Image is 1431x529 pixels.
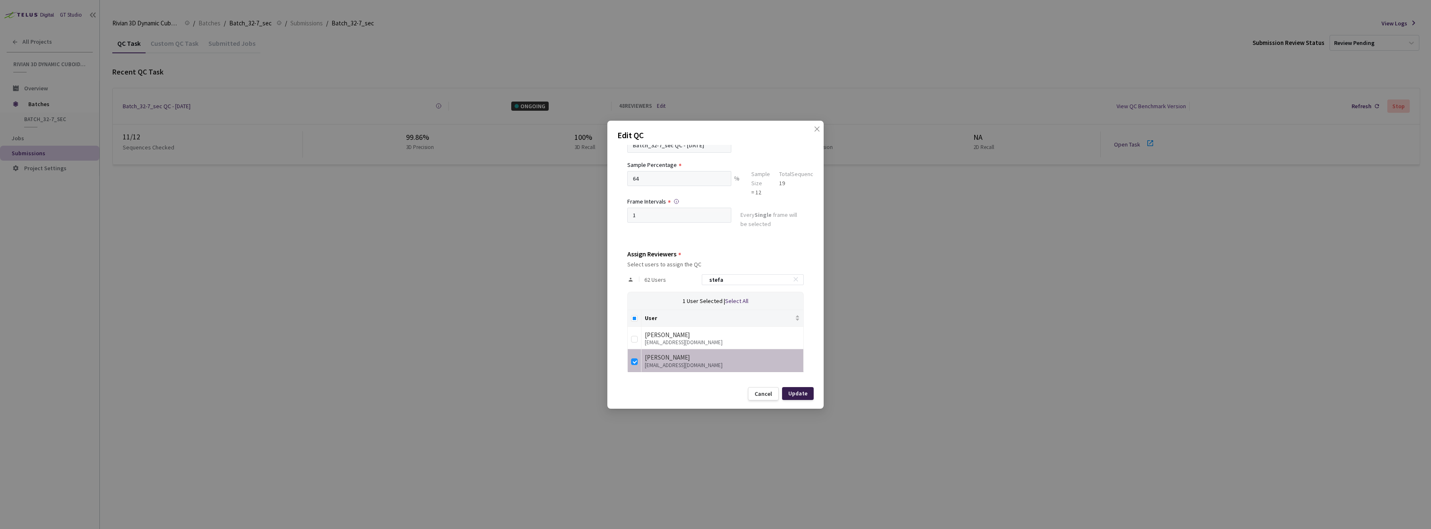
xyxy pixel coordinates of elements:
div: Frame Intervals [627,197,666,206]
div: Total Sequences [779,169,819,179]
div: [PERSON_NAME] [645,330,800,340]
span: Select All [725,297,748,305]
div: Update [788,390,807,397]
div: % [731,171,742,197]
div: Select users to assign the QC [627,261,804,268]
p: Edit QC [617,129,814,142]
span: close [814,126,820,149]
strong: Single [755,211,772,219]
div: = 12 [751,188,770,197]
th: User [641,310,804,327]
span: User [645,315,793,321]
div: Every frame will be selected [740,210,804,230]
input: Enter frame interval [627,208,731,223]
div: [PERSON_NAME] [645,353,800,363]
div: Assign Reviewers [627,250,676,258]
input: e.g. 10 [627,171,731,186]
div: [EMAIL_ADDRESS][DOMAIN_NAME] [645,340,800,345]
input: Search [704,275,793,285]
div: Sample Size [751,169,770,188]
div: 19 [779,179,819,188]
span: 1 User Selected | [683,297,725,305]
span: 62 Users [644,276,666,283]
button: Close [805,126,819,139]
div: Cancel [755,390,772,397]
div: Sample Percentage [627,160,677,169]
div: [EMAIL_ADDRESS][DOMAIN_NAME] [645,363,800,368]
